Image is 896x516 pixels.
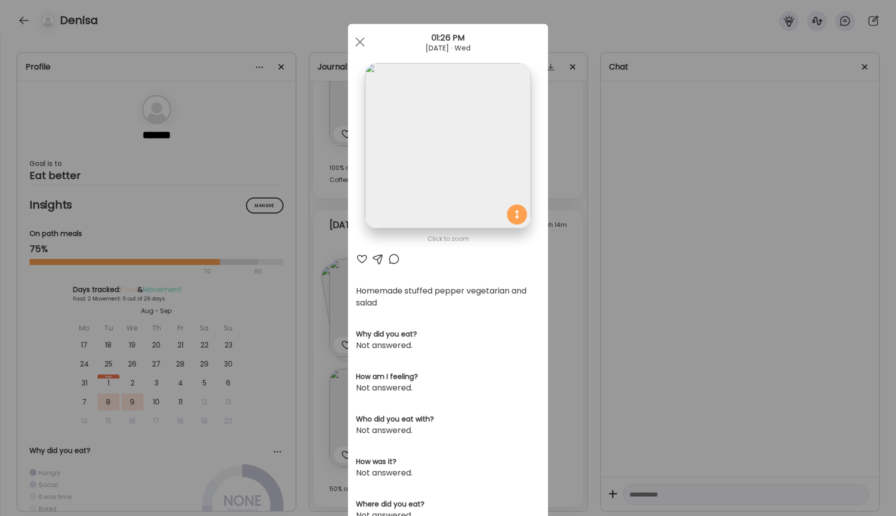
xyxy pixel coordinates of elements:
div: Click to zoom [356,233,540,245]
div: Not answered. [356,467,540,479]
img: images%2FpjsnEiu7NkPiZqu6a8wFh07JZ2F3%2FGjn8lfIivAvedfWqZhGc%2FwOmCVLVjiHGcOSxxC72A_1080 [365,63,530,228]
div: [DATE] · Wed [348,44,548,52]
div: Not answered. [356,382,540,394]
div: 01:26 PM [348,32,548,44]
div: Not answered. [356,339,540,351]
div: Homemade stuffed pepper vegetarian and salad [356,285,540,309]
h3: How was it? [356,456,540,467]
div: Not answered. [356,424,540,436]
h3: How am I feeling? [356,371,540,382]
h3: Who did you eat with? [356,414,540,424]
h3: Why did you eat? [356,329,540,339]
h3: Where did you eat? [356,499,540,509]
